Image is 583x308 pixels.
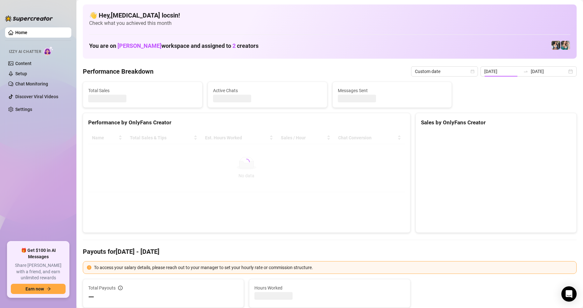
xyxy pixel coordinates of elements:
[11,284,66,294] button: Earn nowarrow-right
[15,94,58,99] a: Discover Viral Videos
[11,262,66,281] span: Share [PERSON_NAME] with a friend, and earn unlimited rewards
[83,67,153,76] h4: Performance Breakdown
[15,81,48,86] a: Chat Monitoring
[531,68,567,75] input: End date
[46,287,51,291] span: arrow-right
[9,49,41,55] span: Izzy AI Chatter
[25,286,44,291] span: Earn now
[254,284,405,291] span: Hours Worked
[561,41,570,50] img: Zaddy
[88,87,197,94] span: Total Sales
[421,118,571,127] div: Sales by OnlyFans Creator
[471,70,474,73] span: calendar
[15,71,27,76] a: Setup
[11,247,66,260] span: 🎁 Get $100 in AI Messages
[89,42,259,49] h1: You are on workspace and assigned to creators
[338,87,447,94] span: Messages Sent
[232,42,236,49] span: 2
[213,87,322,94] span: Active Chats
[15,61,32,66] a: Content
[88,118,405,127] div: Performance by OnlyFans Creator
[118,286,123,290] span: info-circle
[89,20,570,27] span: Check what you achieved this month
[88,284,116,291] span: Total Payouts
[15,107,32,112] a: Settings
[89,11,570,20] h4: 👋 Hey, [MEDICAL_DATA] locsin !
[83,247,577,256] h4: Payouts for [DATE] - [DATE]
[243,159,250,165] span: loading
[551,41,560,50] img: Katy
[15,30,27,35] a: Home
[523,69,528,74] span: to
[87,265,91,270] span: exclamation-circle
[88,292,94,302] span: —
[5,15,53,22] img: logo-BBDzfeDw.svg
[484,68,521,75] input: Start date
[561,286,577,302] div: Open Intercom Messenger
[415,67,474,76] span: Custom date
[44,46,53,55] img: AI Chatter
[94,264,572,271] div: To access your salary details, please reach out to your manager to set your hourly rate or commis...
[523,69,528,74] span: swap-right
[117,42,161,49] span: [PERSON_NAME]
